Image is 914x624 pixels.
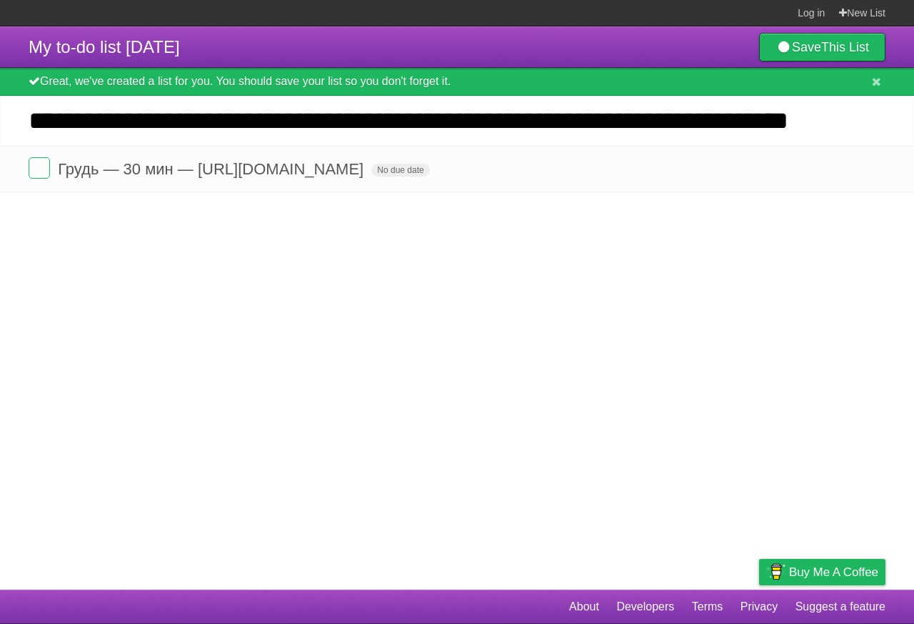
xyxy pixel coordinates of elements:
a: Terms [692,593,723,620]
span: No due date [371,164,429,177]
a: Buy me a coffee [759,559,885,585]
img: Buy me a coffee [766,560,785,584]
span: Грудь — 30 мин — [URL][DOMAIN_NAME] [58,160,367,178]
a: Privacy [740,593,778,620]
a: About [569,593,599,620]
a: Suggest a feature [795,593,885,620]
span: Buy me a coffee [789,560,878,585]
span: My to-do list [DATE] [29,37,180,56]
a: SaveThis List [759,33,885,61]
a: Developers [616,593,674,620]
label: Done [29,157,50,179]
b: This List [821,40,869,54]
